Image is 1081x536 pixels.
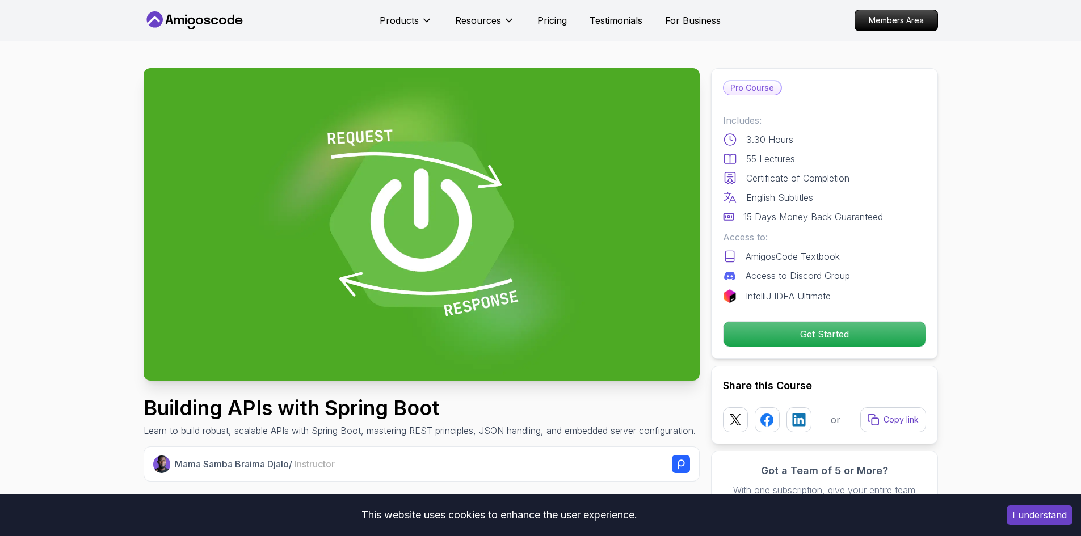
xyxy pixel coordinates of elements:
[9,503,990,527] div: This website uses cookies to enhance the user experience.
[153,455,171,473] img: Nelson Djalo
[723,463,926,479] h3: Got a Team of 5 or More?
[746,250,840,263] p: AmigosCode Textbook
[746,289,831,303] p: IntelliJ IDEA Ultimate
[884,414,919,425] p: Copy link
[380,14,419,27] p: Products
[455,14,501,27] p: Resources
[723,230,926,244] p: Access to:
[295,458,335,470] span: Instructor
[831,413,840,427] p: or
[665,14,721,27] a: For Business
[723,113,926,127] p: Includes:
[144,396,696,419] h1: Building APIs with Spring Boot
[175,457,335,471] p: Mama Samba Braima Djalo /
[144,68,700,381] img: building-apis-with-spring-boot_thumbnail
[746,269,850,282] p: Access to Discord Group
[724,322,926,347] p: Get Started
[855,10,938,31] a: Members Area
[380,14,432,36] button: Products
[455,14,515,36] button: Resources
[743,210,883,223] p: 15 Days Money Back Guaranteed
[723,378,926,394] h2: Share this Course
[1007,505,1072,525] button: Accept cookies
[537,14,567,27] a: Pricing
[723,321,926,347] button: Get Started
[746,171,849,185] p: Certificate of Completion
[860,407,926,432] button: Copy link
[746,191,813,204] p: English Subtitles
[590,14,642,27] a: Testimonials
[746,152,795,166] p: 55 Lectures
[855,10,937,31] p: Members Area
[724,81,781,95] p: Pro Course
[144,424,696,437] p: Learn to build robust, scalable APIs with Spring Boot, mastering REST principles, JSON handling, ...
[723,483,926,510] p: With one subscription, give your entire team access to all courses and features.
[723,289,737,303] img: jetbrains logo
[746,133,793,146] p: 3.30 Hours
